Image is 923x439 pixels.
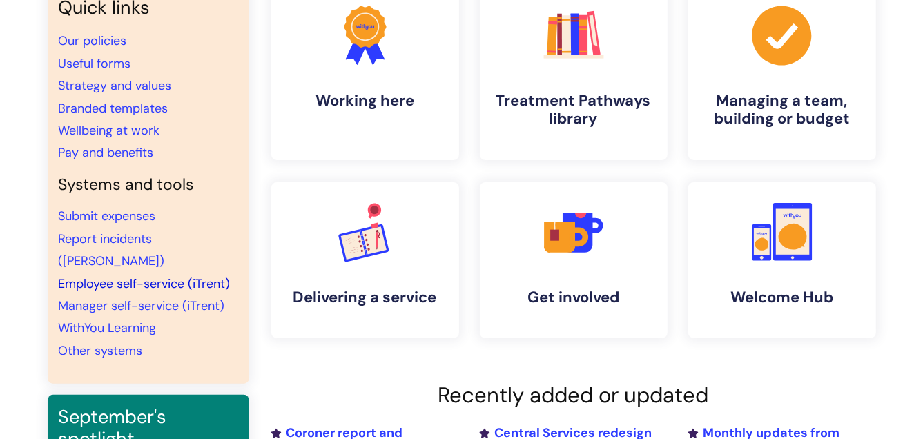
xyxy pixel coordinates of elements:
[480,182,668,338] a: Get involved
[271,182,459,338] a: Delivering a service
[699,92,865,128] h4: Managing a team, building or budget
[491,92,657,128] h4: Treatment Pathways library
[59,297,225,314] a: Manager self-service (iTrent)
[59,100,168,117] a: Branded templates
[59,275,231,292] a: Employee self-service (iTrent)
[59,175,238,195] h4: Systems and tools
[59,55,131,72] a: Useful forms
[59,32,127,49] a: Our policies
[699,289,865,306] h4: Welcome Hub
[59,342,143,359] a: Other systems
[688,182,876,338] a: Welcome Hub
[59,208,156,224] a: Submit expenses
[59,77,172,94] a: Strategy and values
[59,144,154,161] a: Pay and benefits
[282,92,448,110] h4: Working here
[59,122,160,139] a: Wellbeing at work
[491,289,657,306] h4: Get involved
[59,231,165,269] a: Report incidents ([PERSON_NAME])
[59,320,157,336] a: WithYou Learning
[282,289,448,306] h4: Delivering a service
[271,382,876,408] h2: Recently added or updated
